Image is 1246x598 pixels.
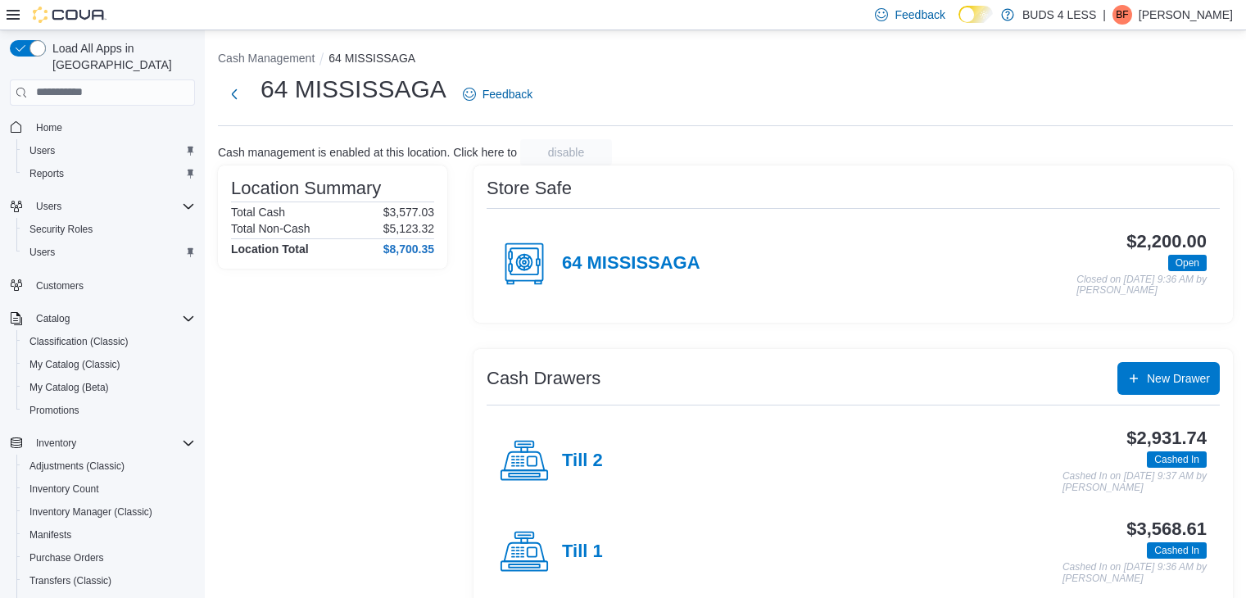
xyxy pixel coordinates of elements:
span: Reports [23,164,195,183]
span: My Catalog (Classic) [29,358,120,371]
span: Customers [36,279,84,292]
span: Home [36,121,62,134]
span: Purchase Orders [29,551,104,564]
span: Adjustments (Classic) [29,460,125,473]
a: Inventory Count [23,479,106,499]
span: New Drawer [1147,370,1210,387]
button: Adjustments (Classic) [16,455,202,478]
h6: Total Non-Cash [231,222,310,235]
input: Dark Mode [958,6,993,23]
a: Users [23,141,61,161]
div: Brendan Fitzpatrick [1112,5,1132,25]
span: Inventory Manager (Classic) [23,502,195,522]
button: Reports [16,162,202,185]
span: Catalog [29,309,195,328]
h3: $2,200.00 [1126,232,1207,251]
button: Purchase Orders [16,546,202,569]
span: Manifests [29,528,71,541]
button: Manifests [16,523,202,546]
a: Users [23,242,61,262]
a: Purchase Orders [23,548,111,568]
a: Security Roles [23,220,99,239]
h6: Total Cash [231,206,285,219]
p: Cashed In on [DATE] 9:36 AM by [PERSON_NAME] [1062,562,1207,584]
span: Open [1176,256,1199,270]
p: Closed on [DATE] 9:36 AM by [PERSON_NAME] [1076,274,1207,297]
button: Users [29,197,68,216]
button: Inventory Manager (Classic) [16,501,202,523]
a: Adjustments (Classic) [23,456,131,476]
h4: Location Total [231,242,309,256]
button: Security Roles [16,218,202,241]
button: Home [3,116,202,139]
span: Inventory [36,437,76,450]
button: Catalog [29,309,76,328]
span: Security Roles [23,220,195,239]
span: Cashed In [1147,542,1207,559]
h3: Location Summary [231,179,381,198]
button: Customers [3,274,202,297]
span: Inventory Count [29,482,99,496]
p: Cashed In on [DATE] 9:37 AM by [PERSON_NAME] [1062,471,1207,493]
button: Cash Management [218,52,315,65]
span: Catalog [36,312,70,325]
p: $3,577.03 [383,206,434,219]
button: Classification (Classic) [16,330,202,353]
button: Users [16,241,202,264]
span: My Catalog (Classic) [23,355,195,374]
a: Reports [23,164,70,183]
span: Inventory Manager (Classic) [29,505,152,519]
span: Transfers (Classic) [23,571,195,591]
a: Inventory Manager (Classic) [23,502,159,522]
button: Users [3,195,202,218]
button: disable [520,139,612,165]
p: BUDS 4 LESS [1022,5,1096,25]
span: Feedback [895,7,945,23]
span: BF [1116,5,1128,25]
span: My Catalog (Beta) [29,381,109,394]
a: Manifests [23,525,78,545]
span: Dark Mode [958,23,959,24]
span: Home [29,117,195,138]
span: Feedback [483,86,532,102]
a: Promotions [23,401,86,420]
span: Transfers (Classic) [29,574,111,587]
h3: Store Safe [487,179,572,198]
span: Inventory Count [23,479,195,499]
p: Cash management is enabled at this location. Click here to [218,146,517,159]
a: Home [29,118,69,138]
span: Cashed In [1147,451,1207,468]
button: Catalog [3,307,202,330]
span: Reports [29,167,64,180]
h1: 64 MISSISSAGA [261,73,446,106]
span: Promotions [23,401,195,420]
h4: 64 MISSISSAGA [562,253,700,274]
span: Classification (Classic) [23,332,195,351]
button: Users [16,139,202,162]
span: Cashed In [1154,452,1199,467]
span: Users [23,141,195,161]
p: $5,123.32 [383,222,434,235]
span: Cashed In [1154,543,1199,558]
h3: $3,568.61 [1126,519,1207,539]
button: New Drawer [1117,362,1220,395]
h4: Till 2 [562,451,603,472]
span: Security Roles [29,223,93,236]
span: Users [29,246,55,259]
h3: $2,931.74 [1126,428,1207,448]
span: disable [548,144,584,161]
h4: $8,700.35 [383,242,434,256]
span: Purchase Orders [23,548,195,568]
span: Classification (Classic) [29,335,129,348]
button: Promotions [16,399,202,422]
button: Transfers (Classic) [16,569,202,592]
nav: An example of EuiBreadcrumbs [218,50,1233,70]
span: Users [29,197,195,216]
a: Transfers (Classic) [23,571,118,591]
span: Adjustments (Classic) [23,456,195,476]
span: Users [29,144,55,157]
img: Cova [33,7,106,23]
button: My Catalog (Classic) [16,353,202,376]
span: Users [23,242,195,262]
p: [PERSON_NAME] [1139,5,1233,25]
